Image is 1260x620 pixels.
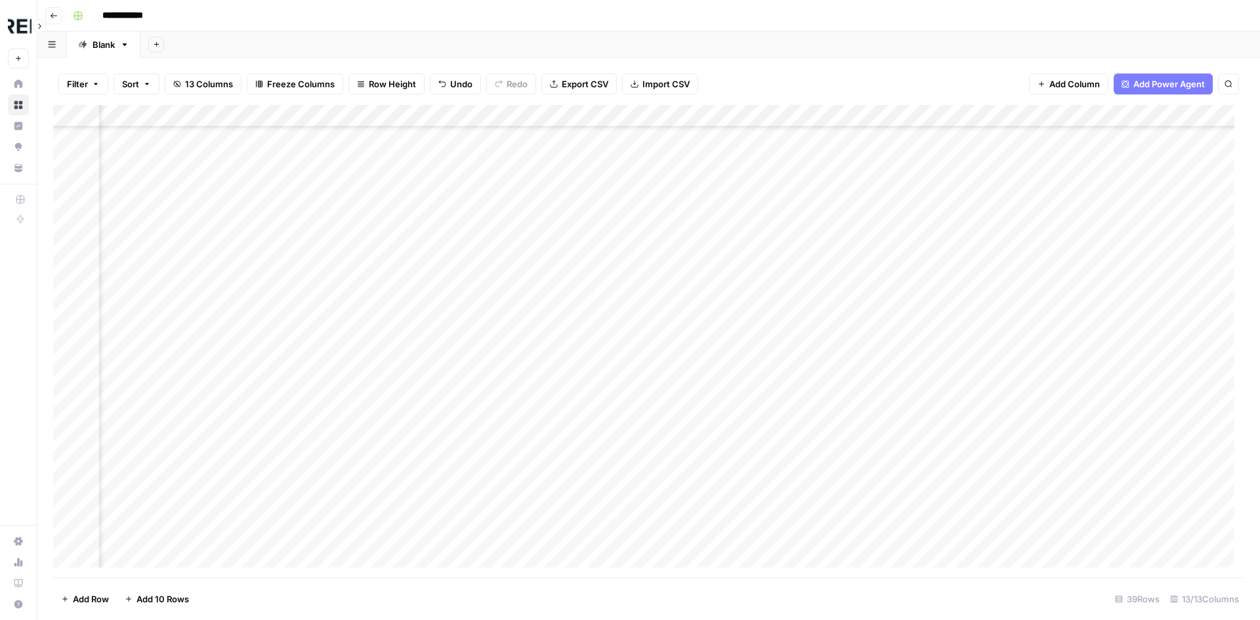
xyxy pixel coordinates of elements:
button: Sort [114,73,159,94]
a: Usage [8,552,29,573]
a: Opportunities [8,136,29,157]
a: Blank [67,31,140,58]
a: Insights [8,115,29,136]
button: Help + Support [8,594,29,615]
button: Add 10 Rows [117,589,197,610]
div: 13/13 Columns [1165,589,1244,610]
button: Workspace: Threepipe Reply [8,10,29,43]
button: 13 Columns [165,73,241,94]
button: Filter [58,73,108,94]
button: Undo [430,73,481,94]
span: Add Power Agent [1133,77,1205,91]
span: Undo [450,77,472,91]
a: Settings [8,531,29,552]
button: Add Power Agent [1114,73,1213,94]
button: Import CSV [622,73,698,94]
button: Add Column [1029,73,1108,94]
button: Export CSV [541,73,617,94]
button: Row Height [348,73,425,94]
span: Redo [507,77,528,91]
span: Export CSV [562,77,608,91]
span: Add Column [1049,77,1100,91]
span: Freeze Columns [267,77,335,91]
span: Add 10 Rows [136,592,189,606]
span: 13 Columns [185,77,233,91]
span: Sort [122,77,139,91]
span: Import CSV [642,77,690,91]
div: Blank [93,38,115,51]
div: 39 Rows [1110,589,1165,610]
a: Your Data [8,157,29,178]
a: Home [8,73,29,94]
button: Freeze Columns [247,73,343,94]
button: Add Row [53,589,117,610]
button: Redo [486,73,536,94]
a: Learning Hub [8,573,29,594]
a: Browse [8,94,29,115]
span: Row Height [369,77,416,91]
img: Threepipe Reply Logo [8,15,31,39]
span: Filter [67,77,88,91]
span: Add Row [73,592,109,606]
